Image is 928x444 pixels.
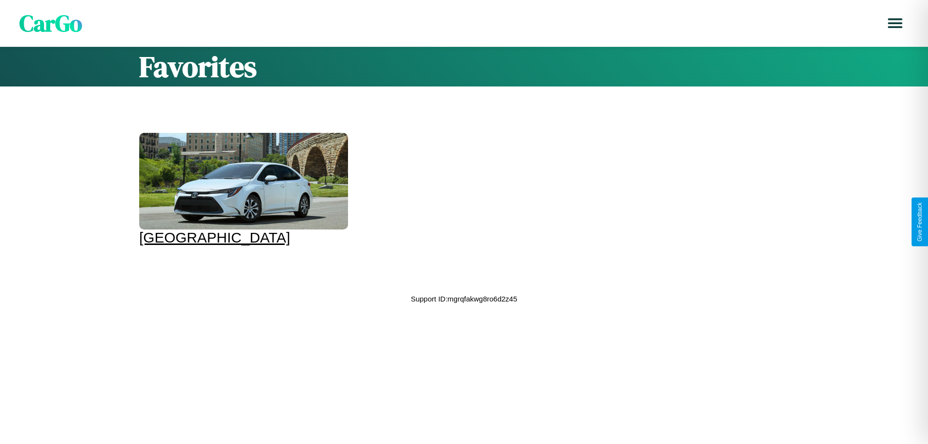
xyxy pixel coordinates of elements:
[139,229,348,246] div: [GEOGRAPHIC_DATA]
[916,202,923,242] div: Give Feedback
[411,292,517,305] p: Support ID: mgrqfakwg8ro6d2z45
[139,47,789,86] h1: Favorites
[882,10,909,37] button: Open menu
[19,7,82,39] span: CarGo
